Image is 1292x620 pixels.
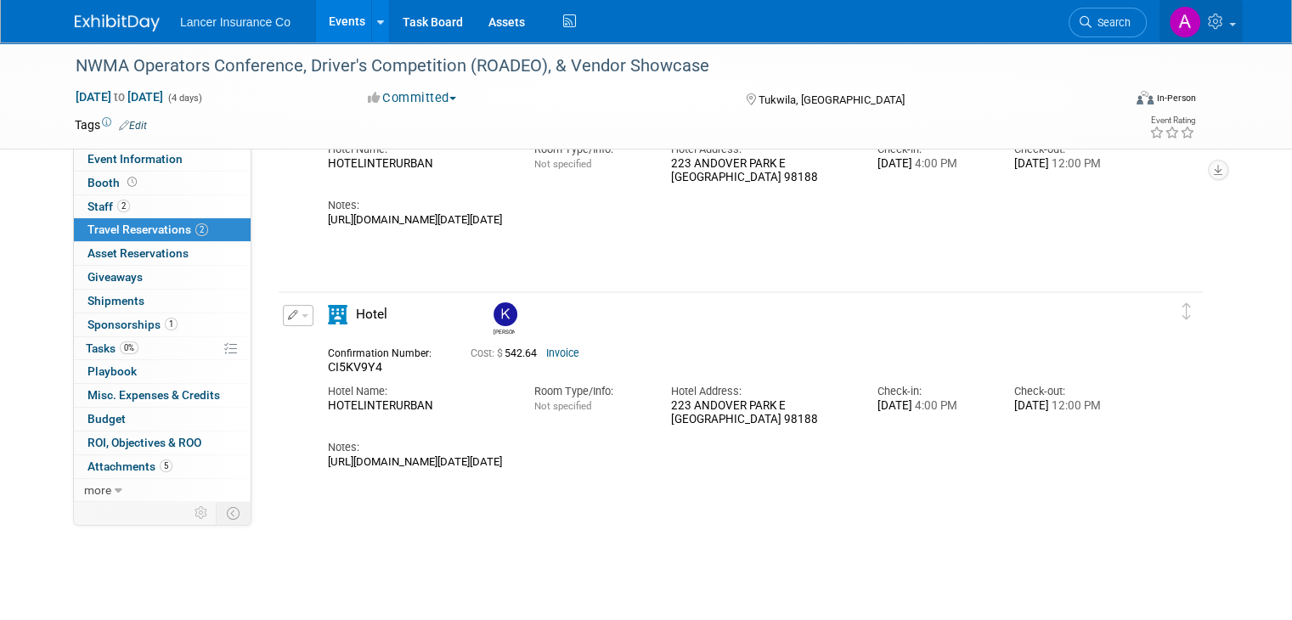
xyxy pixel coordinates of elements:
span: more [84,483,111,497]
i: Hotel [328,305,347,324]
span: Asset Reservations [87,246,189,260]
a: Staff2 [74,195,251,218]
span: Travel Reservations [87,223,208,236]
div: Notes: [328,440,1126,455]
span: Sponsorships [87,318,178,331]
img: ExhibitDay [75,14,160,31]
img: Format-Inperson.png [1137,91,1154,104]
div: HOTELINTERURBAN [328,157,508,172]
span: Staff [87,200,130,213]
div: Kimberlee Bissegger [489,302,519,335]
span: 1 [165,318,178,330]
div: 223 ANDOVER PARK E [GEOGRAPHIC_DATA] 98188 [671,399,851,428]
span: 2 [195,223,208,236]
a: Budget [74,408,251,431]
div: Confirmation Number: [328,342,445,360]
a: ROI, Objectives & ROO [74,431,251,454]
div: Room Type/Info: [533,384,646,399]
span: CI5KV9Y4 [328,360,382,374]
span: 5 [160,459,172,472]
span: Event Information [87,152,183,166]
a: Invoice [546,347,579,359]
span: Cost: $ [471,347,505,359]
div: Kimberlee Bissegger [494,326,515,335]
span: Not specified [533,158,590,170]
span: 0% [120,341,138,354]
span: Booth [87,176,140,189]
span: (4 days) [166,93,202,104]
i: Click and drag to move item [1182,303,1191,320]
td: Toggle Event Tabs [217,502,251,524]
span: 2 [117,200,130,212]
div: NWMA Operators Conference, Driver's Competition (ROADEO), & Vendor Showcase [70,51,1101,82]
div: [DATE] [877,399,990,414]
button: Committed [362,89,463,107]
span: 12:00 PM [1049,399,1101,412]
span: Not specified [533,400,590,412]
a: Event Information [74,148,251,171]
a: Edit [119,120,147,132]
div: In-Person [1156,92,1196,104]
a: Sponsorships1 [74,313,251,336]
div: 223 ANDOVER PARK E [GEOGRAPHIC_DATA] 98188 [671,157,851,186]
a: Attachments5 [74,455,251,478]
div: [URL][DOMAIN_NAME][DATE][DATE] [328,213,1126,283]
span: Search [1092,16,1131,29]
a: Asset Reservations [74,242,251,265]
span: Booth not reserved yet [124,176,140,189]
span: 4:00 PM [912,157,957,170]
div: Hotel Address: [671,384,851,399]
span: to [111,90,127,104]
span: Tukwila, [GEOGRAPHIC_DATA] [759,93,905,106]
span: Giveaways [87,270,143,284]
div: Check-in: [877,384,990,399]
span: Shipments [87,294,144,307]
span: Attachments [87,459,172,473]
td: Personalize Event Tab Strip [187,502,217,524]
a: Giveaways [74,266,251,289]
div: Event Format [1030,88,1196,114]
div: [DATE] [1014,157,1126,172]
a: Search [1069,8,1147,37]
a: Booth [74,172,251,194]
span: 542.64 [471,347,544,359]
span: 12:00 PM [1049,157,1101,170]
span: Playbook [87,364,137,378]
td: Tags [75,116,147,133]
a: Tasks0% [74,337,251,360]
img: Ann Barron [1169,6,1201,38]
div: Event Rating [1149,116,1195,125]
div: [URL][DOMAIN_NAME][DATE][DATE] [328,455,1126,525]
div: Check-out: [1014,384,1126,399]
a: Travel Reservations2 [74,218,251,241]
span: ROI, Objectives & ROO [87,436,201,449]
div: Notes: [328,198,1126,213]
div: Hotel Name: [328,384,508,399]
a: more [74,479,251,502]
span: Misc. Expenses & Credits [87,388,220,402]
a: Misc. Expenses & Credits [74,384,251,407]
a: Playbook [74,360,251,383]
span: 4:00 PM [912,399,957,412]
span: [DATE] [DATE] [75,89,164,104]
span: Lancer Insurance Co [180,15,291,29]
div: [DATE] [1014,399,1126,414]
span: Tasks [86,341,138,355]
a: Shipments [74,290,251,313]
div: HOTELINTERURBAN [328,399,508,414]
div: [DATE] [877,157,990,172]
span: Hotel [356,307,387,322]
img: Kimberlee Bissegger [494,302,517,326]
span: Budget [87,412,126,426]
